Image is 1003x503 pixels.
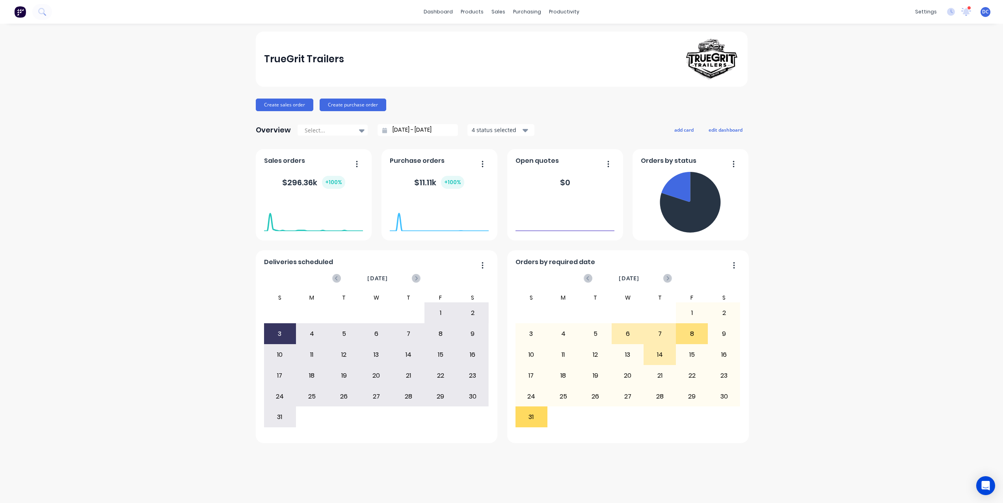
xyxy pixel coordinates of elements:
[708,324,740,344] div: 9
[612,324,644,344] div: 6
[296,293,328,302] div: M
[361,387,392,406] div: 27
[328,387,360,406] div: 26
[676,345,708,365] div: 15
[982,8,989,15] span: DC
[328,324,360,344] div: 5
[545,6,583,18] div: productivity
[441,176,464,189] div: + 100 %
[472,126,521,134] div: 4 status selected
[676,387,708,406] div: 29
[644,387,675,406] div: 28
[676,324,708,344] div: 8
[360,293,393,302] div: W
[509,6,545,18] div: purchasing
[390,156,445,166] span: Purchase orders
[580,387,611,406] div: 26
[515,293,547,302] div: S
[425,324,456,344] div: 8
[548,387,579,406] div: 25
[684,37,739,80] img: TrueGrit Trailers
[296,366,328,386] div: 18
[515,407,547,427] div: 31
[612,387,644,406] div: 27
[414,176,464,189] div: $ 11.11k
[708,293,740,302] div: S
[708,345,740,365] div: 16
[322,176,345,189] div: + 100 %
[644,324,675,344] div: 7
[296,324,328,344] div: 4
[911,6,941,18] div: settings
[457,366,488,386] div: 23
[393,387,424,406] div: 28
[361,366,392,386] div: 20
[515,387,547,406] div: 24
[264,345,296,365] div: 10
[282,176,345,189] div: $ 296.36k
[328,366,360,386] div: 19
[669,125,699,135] button: add card
[420,6,457,18] a: dashboard
[515,156,559,166] span: Open quotes
[457,387,488,406] div: 30
[256,122,291,138] div: Overview
[14,6,26,18] img: Factory
[703,125,748,135] button: edit dashboard
[256,99,313,111] button: Create sales order
[612,345,644,365] div: 13
[612,293,644,302] div: W
[515,324,547,344] div: 3
[644,293,676,302] div: T
[619,274,639,283] span: [DATE]
[457,324,488,344] div: 9
[425,387,456,406] div: 29
[264,407,296,427] div: 31
[264,366,296,386] div: 17
[296,387,328,406] div: 25
[708,303,740,323] div: 2
[547,293,580,302] div: M
[367,274,388,283] span: [DATE]
[560,177,570,188] div: $ 0
[641,156,696,166] span: Orders by status
[393,324,424,344] div: 7
[676,366,708,386] div: 22
[361,324,392,344] div: 6
[580,366,611,386] div: 19
[393,345,424,365] div: 14
[320,99,386,111] button: Create purchase order
[515,345,547,365] div: 10
[392,293,424,302] div: T
[515,366,547,386] div: 17
[264,324,296,344] div: 3
[264,293,296,302] div: S
[361,345,392,365] div: 13
[456,293,489,302] div: S
[457,6,488,18] div: products
[328,345,360,365] div: 12
[676,303,708,323] div: 1
[548,324,579,344] div: 4
[580,345,611,365] div: 12
[425,345,456,365] div: 15
[424,293,457,302] div: F
[425,366,456,386] div: 22
[296,345,328,365] div: 11
[457,345,488,365] div: 16
[264,51,344,67] div: TrueGrit Trailers
[264,156,305,166] span: Sales orders
[676,293,708,302] div: F
[457,303,488,323] div: 2
[580,324,611,344] div: 5
[579,293,612,302] div: T
[612,366,644,386] div: 20
[644,366,675,386] div: 21
[976,476,995,495] div: Open Intercom Messenger
[467,124,534,136] button: 4 status selected
[488,6,509,18] div: sales
[515,257,595,267] span: Orders by required date
[708,387,740,406] div: 30
[328,293,360,302] div: T
[548,366,579,386] div: 18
